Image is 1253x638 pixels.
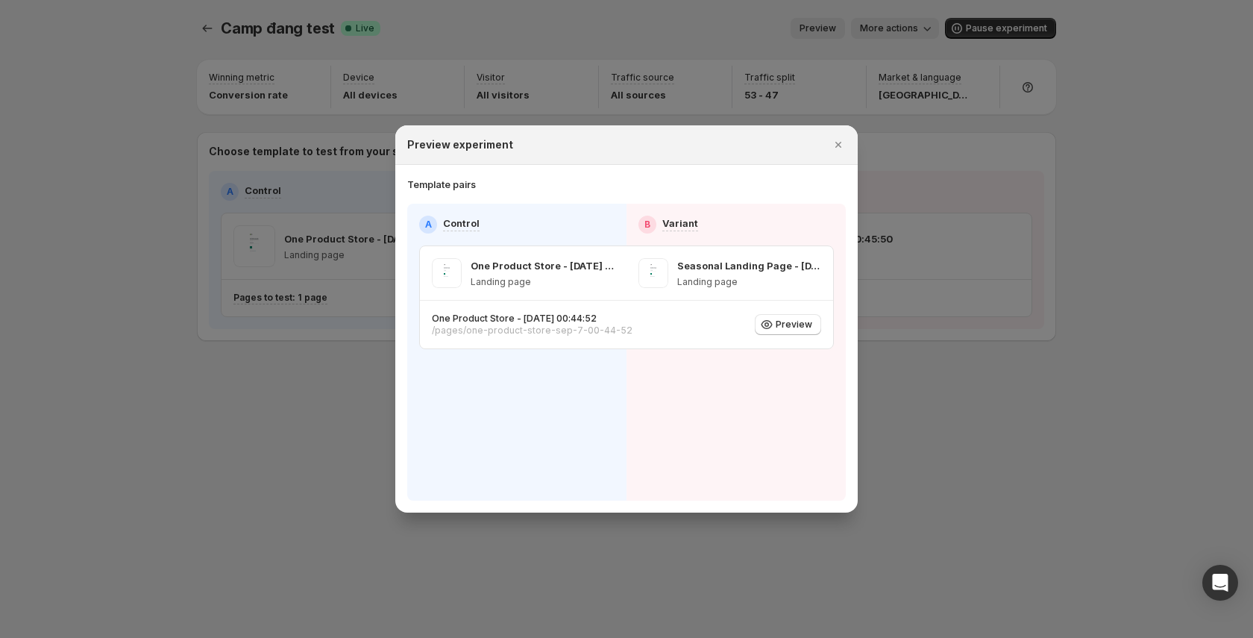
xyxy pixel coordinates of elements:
h2: B [644,219,650,231]
h3: Template pairs [407,177,476,192]
div: Open Intercom Messenger [1202,565,1238,601]
p: Seasonal Landing Page - [DATE] 00:45:50 [677,258,821,273]
button: Preview [755,314,821,335]
p: Control [443,216,480,231]
button: Close [828,134,849,155]
h2: A [425,219,432,231]
img: Seasonal Landing Page - Sep 7, 00:45:50 [638,258,668,288]
h2: Preview experiment [407,137,513,152]
p: Landing page [471,276,615,288]
p: Landing page [677,276,821,288]
p: One Product Store - [DATE] 00:44:52 [471,258,615,273]
img: One Product Store - Sep 7, 00:44:52 [432,258,462,288]
p: One Product Store - [DATE] 00:44:52 [432,313,632,325]
p: Variant [662,216,698,231]
span: Preview [776,319,812,331]
p: /pages/one-product-store-sep-7-00-44-52 [432,325,632,337]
